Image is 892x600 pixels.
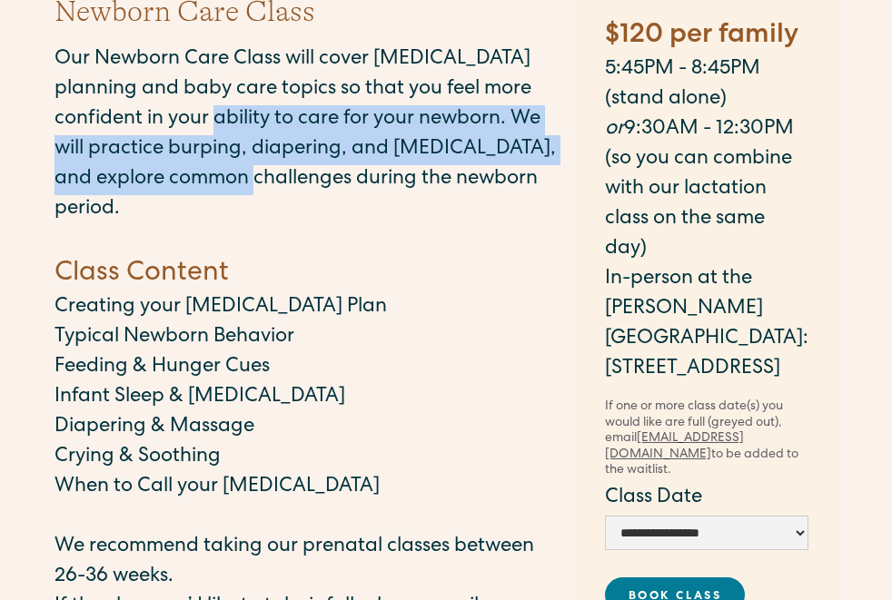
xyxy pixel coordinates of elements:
[605,432,744,461] a: [EMAIL_ADDRESS][DOMAIN_NAME]
[605,55,808,115] p: 5:45PM - 8:45PM (stand alone)
[55,443,558,473] p: Crying & Soothing
[55,293,558,323] p: Creating your [MEDICAL_DATA] Plan
[605,265,808,385] p: In-person at the [PERSON_NAME][GEOGRAPHIC_DATA]: [STREET_ADDRESS]
[605,115,808,265] p: ‍ 9:30AM - 12:30PM (so you can combine with our lactation class on the same day)
[55,45,558,225] p: Our Newborn Care Class will cover [MEDICAL_DATA] planning and baby care topics so that you feel m...
[605,120,624,140] em: or
[55,533,558,593] p: We recommend taking our prenatal classes between 26-36 weeks.
[605,399,808,479] div: If one or more class date(s) you would like are full (greyed out), email to be added to the waitl...
[55,383,558,413] p: Infant Sleep & [MEDICAL_DATA]
[605,484,808,514] label: Class Date
[55,413,558,443] p: Diapering & Massage
[55,225,558,255] p: ‍
[55,353,558,383] p: Feeding & Hunger Cues
[55,473,558,503] p: When to Call your [MEDICAL_DATA]
[55,503,558,533] p: ‍
[605,23,798,50] strong: $120 per family
[55,323,558,353] p: Typical Newborn Behavior
[55,255,558,293] h4: Class Content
